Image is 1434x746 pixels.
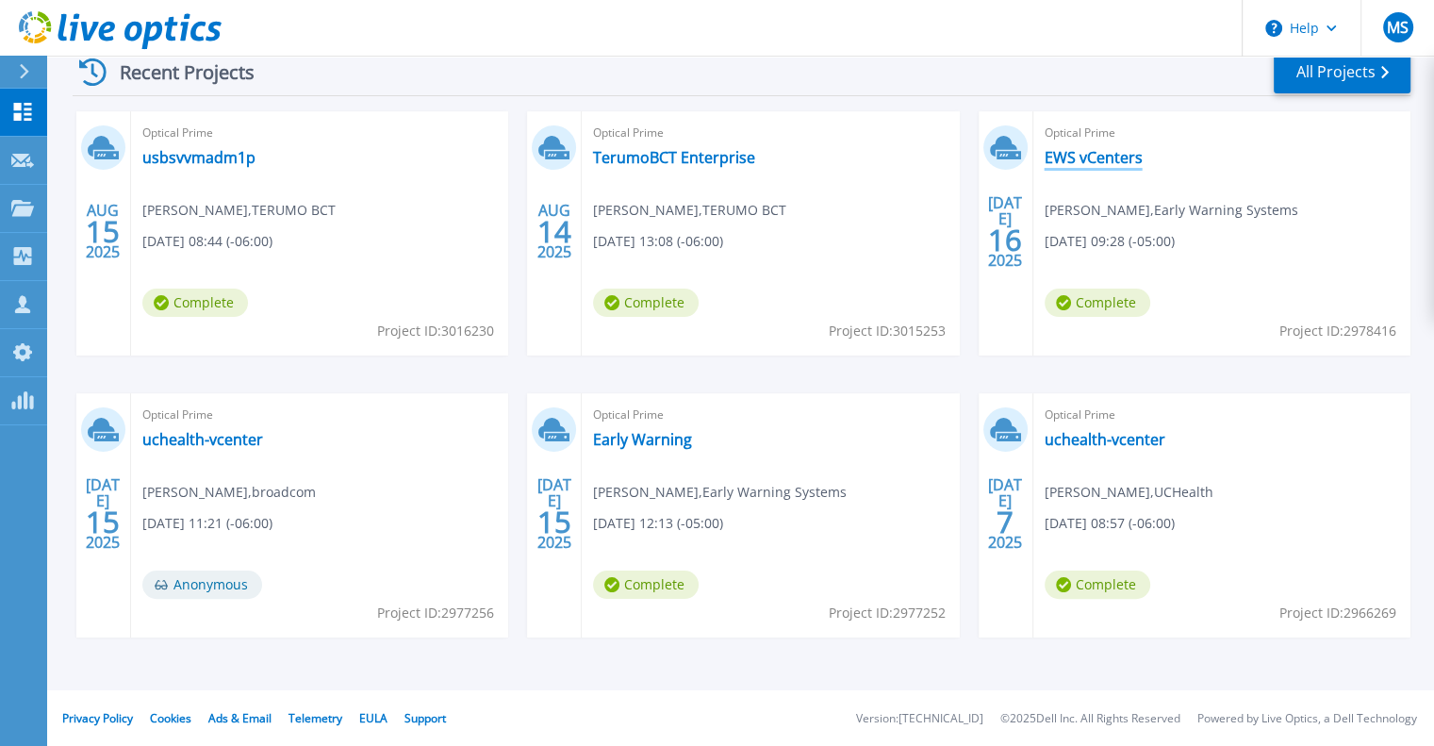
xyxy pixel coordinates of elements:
[593,571,699,599] span: Complete
[593,482,847,503] span: [PERSON_NAME] , Early Warning Systems
[86,514,120,530] span: 15
[85,479,121,548] div: [DATE] 2025
[1045,123,1399,143] span: Optical Prime
[987,479,1023,548] div: [DATE] 2025
[1045,148,1143,167] a: EWS vCenters
[142,405,497,425] span: Optical Prime
[1045,200,1298,221] span: [PERSON_NAME] , Early Warning Systems
[142,430,263,449] a: uchealth-vcenter
[142,148,255,167] a: usbsvvmadm1p
[86,224,120,240] span: 15
[1045,430,1165,449] a: uchealth-vcenter
[1045,482,1213,503] span: [PERSON_NAME] , UCHealth
[142,571,262,599] span: Anonymous
[1279,603,1396,623] span: Project ID: 2966269
[1000,713,1180,725] li: © 2025 Dell Inc. All Rights Reserved
[1197,713,1417,725] li: Powered by Live Optics, a Dell Technology
[62,710,133,726] a: Privacy Policy
[1045,289,1150,317] span: Complete
[377,603,494,623] span: Project ID: 2977256
[142,482,316,503] span: [PERSON_NAME] , broadcom
[593,231,723,252] span: [DATE] 13:08 (-06:00)
[987,197,1023,266] div: [DATE] 2025
[1279,321,1396,341] span: Project ID: 2978416
[1045,571,1150,599] span: Complete
[73,49,280,95] div: Recent Projects
[593,200,786,221] span: [PERSON_NAME] , TERUMO BCT
[142,289,248,317] span: Complete
[1274,51,1410,93] a: All Projects
[142,200,336,221] span: [PERSON_NAME] , TERUMO BCT
[85,197,121,266] div: AUG 2025
[288,710,342,726] a: Telemetry
[593,123,948,143] span: Optical Prime
[856,713,983,725] li: Version: [TECHNICAL_ID]
[142,513,272,534] span: [DATE] 11:21 (-06:00)
[829,603,946,623] span: Project ID: 2977252
[829,321,946,341] span: Project ID: 3015253
[1045,231,1175,252] span: [DATE] 09:28 (-05:00)
[593,405,948,425] span: Optical Prime
[377,321,494,341] span: Project ID: 3016230
[359,710,387,726] a: EULA
[1045,405,1399,425] span: Optical Prime
[593,289,699,317] span: Complete
[988,232,1022,248] span: 16
[536,479,572,548] div: [DATE] 2025
[208,710,272,726] a: Ads & Email
[142,231,272,252] span: [DATE] 08:44 (-06:00)
[593,148,755,167] a: TerumoBCT Enterprise
[536,197,572,266] div: AUG 2025
[1387,20,1409,35] span: MS
[150,710,191,726] a: Cookies
[537,224,571,240] span: 14
[142,123,497,143] span: Optical Prime
[593,513,723,534] span: [DATE] 12:13 (-05:00)
[404,710,446,726] a: Support
[593,430,692,449] a: Early Warning
[537,514,571,530] span: 15
[1045,513,1175,534] span: [DATE] 08:57 (-06:00)
[997,514,1014,530] span: 7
